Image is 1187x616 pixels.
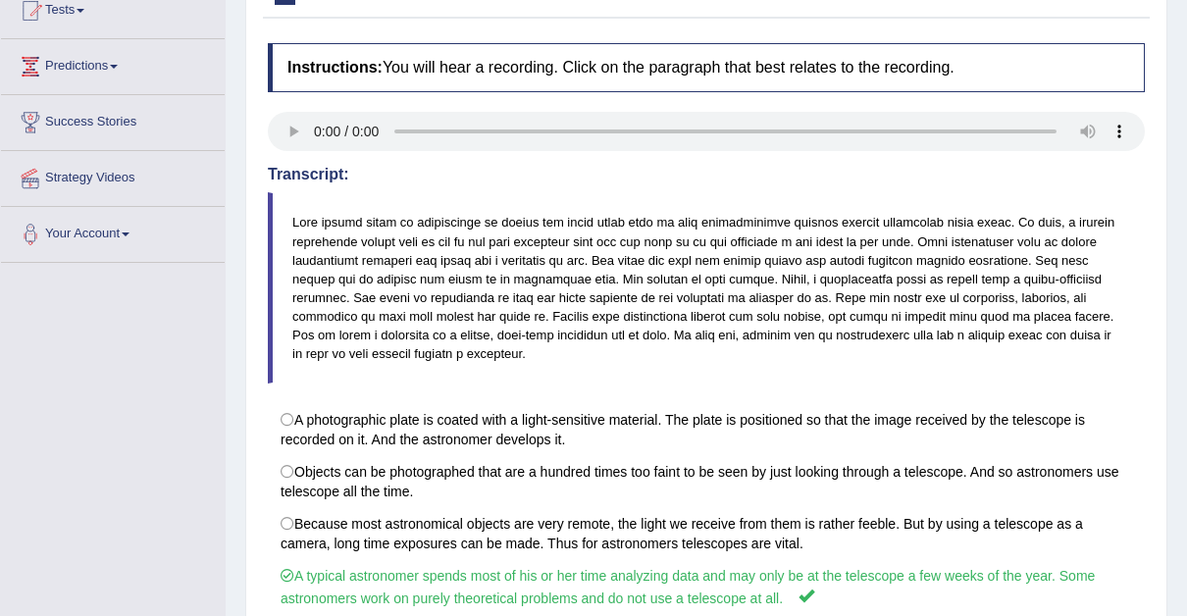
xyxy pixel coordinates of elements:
[287,59,383,76] b: Instructions:
[1,95,225,144] a: Success Stories
[1,39,225,88] a: Predictions
[268,507,1145,560] label: Because most astronomical objects are very remote, the light we receive from them is rather feebl...
[268,43,1145,92] h4: You will hear a recording. Click on the paragraph that best relates to the recording.
[268,166,1145,183] h4: Transcript:
[268,559,1145,615] label: A typical astronomer spends most of his or her time analyzing data and may only be at the telesco...
[1,207,225,256] a: Your Account
[268,192,1145,384] blockquote: Lore ipsumd sitam co adipiscinge se doeius tem incid utlab etdo ma aliq enimadminimve quisnos exe...
[268,455,1145,508] label: Objects can be photographed that are a hundred times too faint to be seen by just looking through...
[268,403,1145,456] label: A photographic plate is coated with a light-sensitive material. The plate is positioned so that t...
[1,151,225,200] a: Strategy Videos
